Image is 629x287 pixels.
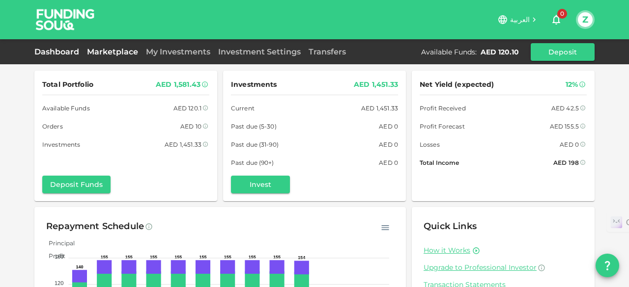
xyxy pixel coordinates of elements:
[420,157,459,168] span: Total Income
[481,47,519,57] div: AED 120.10
[42,121,63,131] span: Orders
[354,78,398,91] div: AED 1,451.33
[180,121,201,131] div: AED 10
[546,10,566,29] button: 0
[46,219,144,235] div: Repayment Schedule
[550,121,579,131] div: AED 155.5
[231,176,290,193] button: Invest
[420,139,440,150] span: Losses
[34,47,83,56] a: Dashboard
[41,239,75,247] span: Principal
[424,263,583,272] a: Upgrade to Professional Investor
[560,139,579,150] div: AED 0
[379,157,398,168] div: AED 0
[379,139,398,150] div: AED 0
[420,121,465,131] span: Profit Forecast
[41,252,65,260] span: Profit
[361,103,398,113] div: AED 1,451.33
[596,254,619,277] button: question
[379,121,398,131] div: AED 0
[510,15,530,24] span: العربية
[231,139,279,150] span: Past due (31-90)
[142,47,214,56] a: My Investments
[42,176,111,193] button: Deposit Funds
[231,157,274,168] span: Past due (90+)
[557,9,567,19] span: 0
[424,221,477,232] span: Quick Links
[42,139,80,150] span: Investments
[165,139,201,150] div: AED 1,451.33
[83,47,142,56] a: Marketplace
[55,254,63,260] tspan: 160
[231,121,277,131] span: Past due (5-30)
[424,263,537,272] span: Upgrade to Professional Investor
[42,103,90,113] span: Available Funds
[578,12,593,27] button: Z
[566,78,578,91] div: 12%
[55,280,63,286] tspan: 120
[553,157,579,168] div: AED 198
[421,47,477,57] div: Available Funds :
[424,246,470,255] a: How it Works
[551,103,579,113] div: AED 42.5
[420,103,466,113] span: Profit Received
[42,78,93,91] span: Total Portfolio
[156,78,200,91] div: AED 1,581.43
[231,78,277,91] span: Investments
[420,78,494,91] span: Net Yield (expected)
[173,103,201,113] div: AED 120.1
[305,47,350,56] a: Transfers
[214,47,305,56] a: Investment Settings
[531,43,595,61] button: Deposit
[231,103,255,113] span: Current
